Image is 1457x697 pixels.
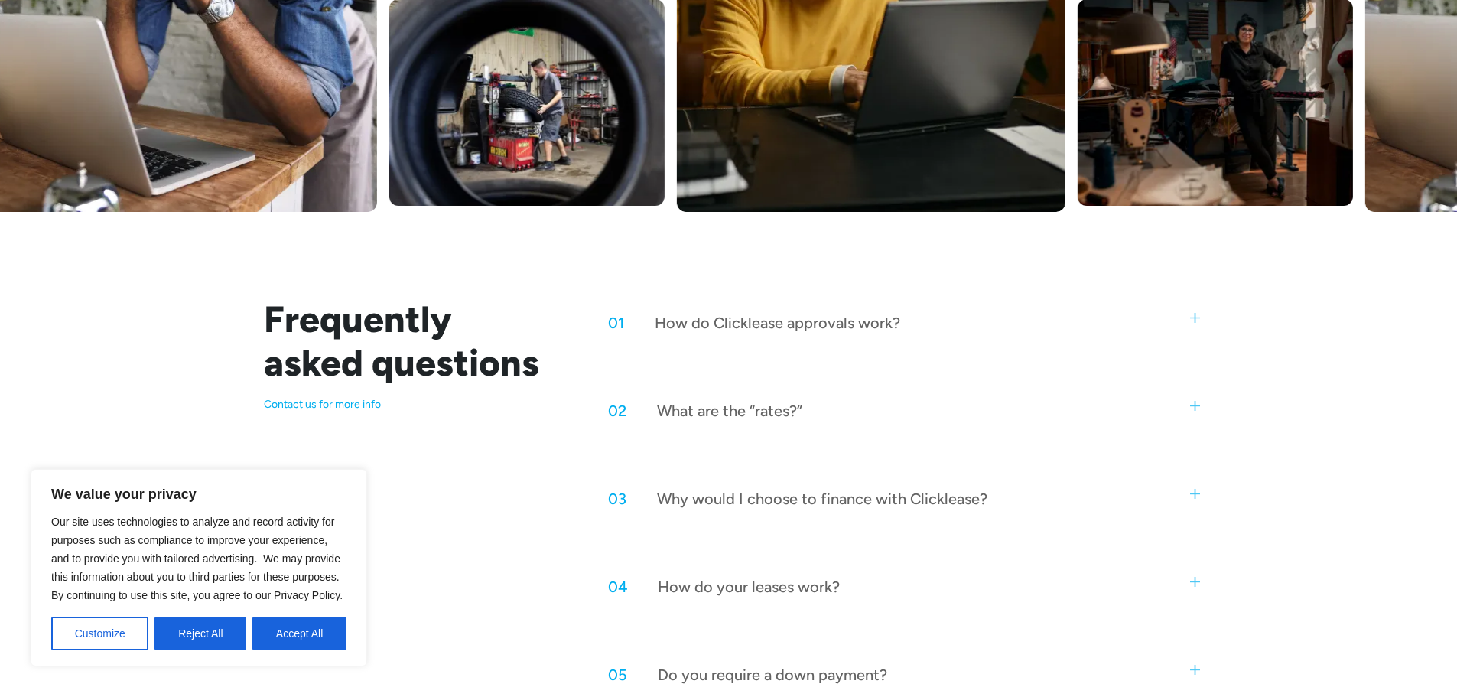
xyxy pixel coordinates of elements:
h2: Frequently asked questions [264,298,554,386]
img: small plus [1190,401,1200,411]
div: 03 [608,489,626,509]
img: small plus [1190,489,1200,499]
button: Customize [51,617,148,650]
button: Reject All [154,617,246,650]
button: Accept All [252,617,346,650]
p: Contact us for more info [264,398,554,412]
div: 04 [608,577,627,597]
img: small plus [1190,665,1200,675]
div: 02 [608,401,626,421]
div: Do you require a down payment? [658,665,887,685]
div: 01 [608,313,624,333]
div: Why would I choose to finance with Clicklease? [657,489,987,509]
div: How do Clicklease approvals work? [655,313,900,333]
div: What are the “rates?” [657,401,802,421]
span: Our site uses technologies to analyze and record activity for purposes such as compliance to impr... [51,516,343,601]
div: How do your leases work? [658,577,840,597]
img: small plus [1190,313,1200,323]
p: We value your privacy [51,485,346,503]
div: We value your privacy [31,469,367,666]
img: small plus [1190,577,1200,587]
div: 05 [608,665,627,685]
